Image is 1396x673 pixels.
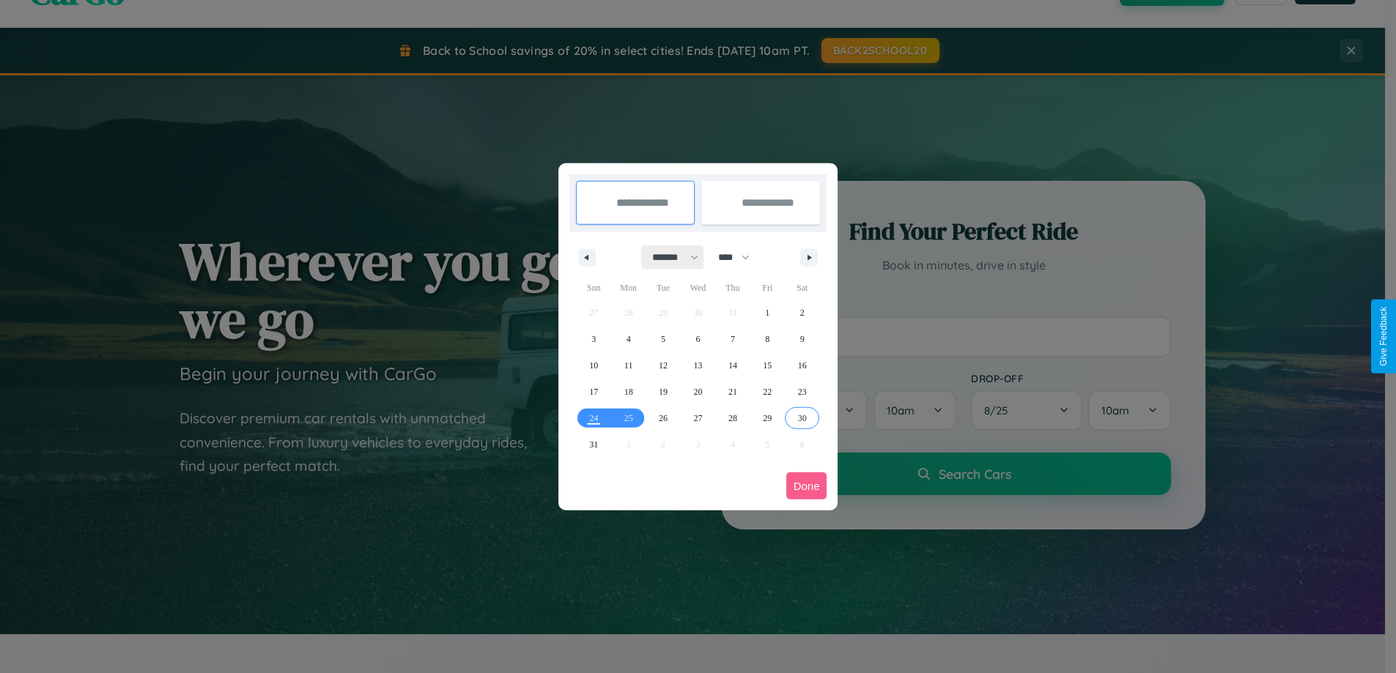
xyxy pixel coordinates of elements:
button: 19 [646,379,680,405]
span: 28 [728,405,737,431]
button: 17 [577,379,611,405]
button: 5 [646,326,680,352]
span: 3 [591,326,596,352]
span: 21 [728,379,737,405]
span: 7 [731,326,735,352]
span: 30 [798,405,807,431]
span: 29 [763,405,772,431]
span: 5 [661,326,665,352]
button: 23 [785,379,819,405]
span: Mon [611,276,646,300]
span: Tue [646,276,680,300]
span: 24 [589,405,598,431]
button: 14 [715,352,750,379]
span: 12 [659,352,668,379]
span: 9 [800,326,805,352]
button: 16 [785,352,819,379]
span: Sat [785,276,819,300]
span: 17 [589,379,598,405]
button: 4 [611,326,646,352]
button: 21 [715,379,750,405]
span: Wed [681,276,715,300]
button: 7 [715,326,750,352]
button: 28 [715,405,750,431]
span: 4 [627,326,631,352]
button: 9 [785,326,819,352]
button: 20 [681,379,715,405]
button: 29 [750,405,785,431]
span: 26 [659,405,668,431]
span: 25 [624,405,633,431]
button: 8 [750,326,785,352]
span: 31 [589,431,598,458]
span: 18 [624,379,633,405]
span: 19 [659,379,668,405]
span: 11 [624,352,633,379]
span: 13 [693,352,702,379]
span: 16 [798,352,807,379]
span: Thu [715,276,750,300]
span: 2 [800,300,805,326]
span: 6 [695,326,700,352]
button: 22 [750,379,785,405]
span: 15 [763,352,772,379]
button: 18 [611,379,646,405]
button: 27 [681,405,715,431]
button: 26 [646,405,680,431]
button: 11 [611,352,646,379]
span: 10 [589,352,598,379]
button: 15 [750,352,785,379]
button: 31 [577,431,611,458]
span: 14 [728,352,737,379]
span: 20 [693,379,702,405]
button: Done [786,472,827,499]
span: 8 [765,326,769,352]
button: 1 [750,300,785,326]
span: 1 [765,300,769,326]
button: 10 [577,352,611,379]
button: 13 [681,352,715,379]
button: 30 [785,405,819,431]
span: 22 [763,379,772,405]
span: Sun [577,276,611,300]
button: 25 [611,405,646,431]
span: Fri [750,276,785,300]
button: 6 [681,326,715,352]
button: 2 [785,300,819,326]
span: 23 [798,379,807,405]
button: 12 [646,352,680,379]
button: 24 [577,405,611,431]
span: 27 [693,405,702,431]
button: 3 [577,326,611,352]
div: Give Feedback [1378,307,1389,366]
